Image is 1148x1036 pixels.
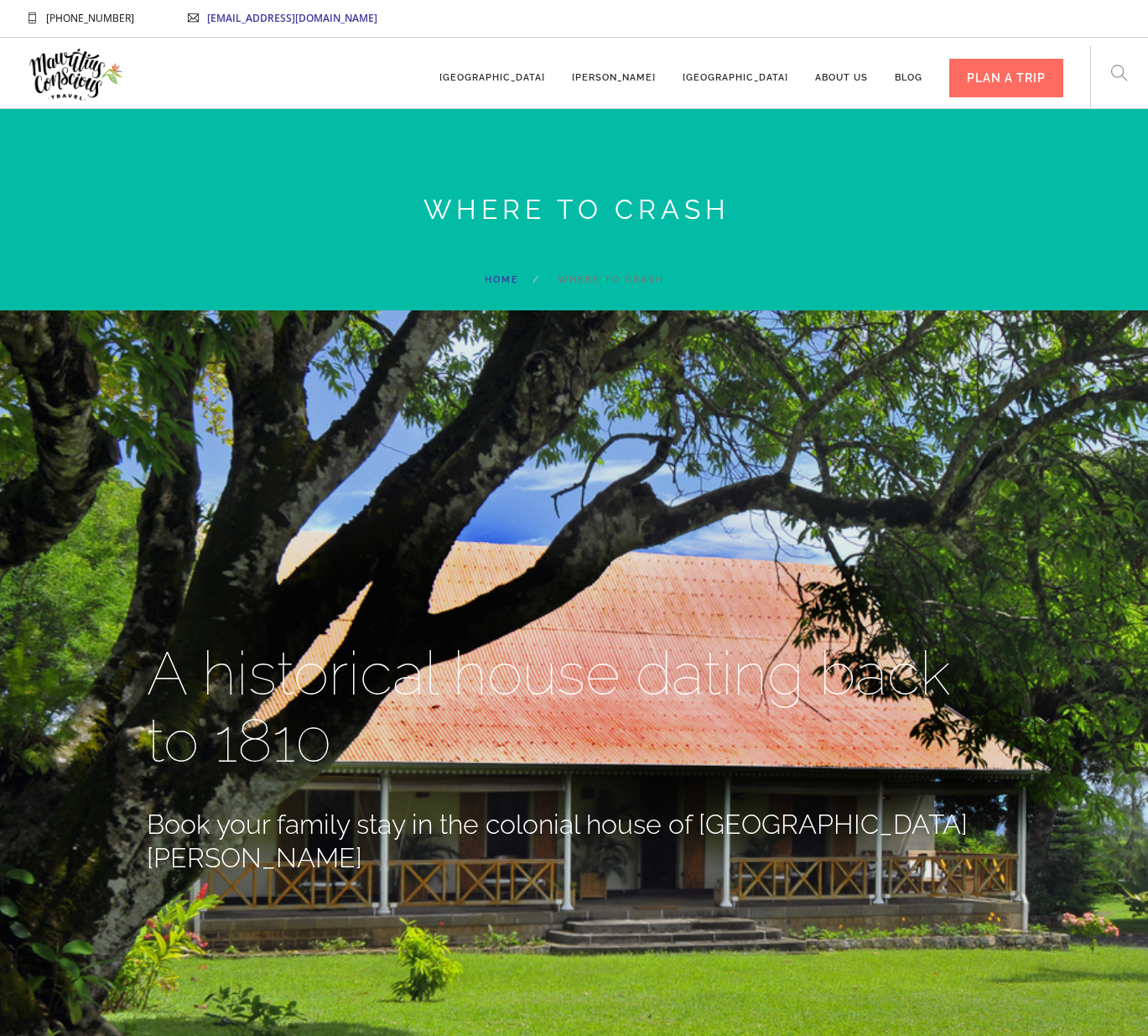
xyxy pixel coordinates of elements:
[96,193,1057,226] h3: Where to crash
[949,59,1063,97] div: PLAN A TRIP
[147,640,1052,774] h1: A historical house dating back to 1810
[519,270,664,290] li: Where to crash
[147,808,1052,875] h3: Book your family stay in the colonial house of [GEOGRAPHIC_DATA][PERSON_NAME]
[207,11,377,25] a: [EMAIL_ADDRESS][DOMAIN_NAME]
[815,47,868,93] a: About us
[572,47,656,93] a: [PERSON_NAME]
[485,274,519,285] a: Home
[46,11,134,25] span: [PHONE_NUMBER]
[949,47,1063,93] a: PLAN A TRIP
[27,43,125,106] img: Mauritius Conscious Travel
[683,47,788,93] a: [GEOGRAPHIC_DATA]
[439,47,545,93] a: [GEOGRAPHIC_DATA]
[895,47,922,93] a: Blog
